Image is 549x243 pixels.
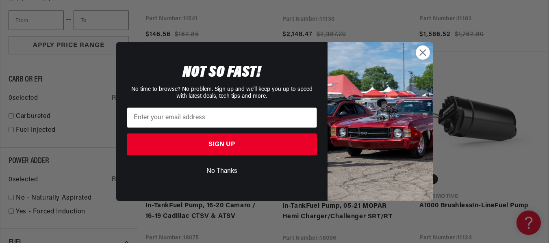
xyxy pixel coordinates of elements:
[416,45,430,60] button: Close dialog
[182,65,261,81] span: NOT SO FAST!
[328,42,433,200] img: 85cdd541-2605-488b-b08c-a5ee7b438a35.jpeg
[127,163,317,179] button: No Thanks
[131,86,312,99] span: No time to browse? No problem. Sign up and we'll keep you up to speed with latest deals, tech tip...
[127,133,317,155] button: SIGN UP
[127,108,317,128] input: Enter your email address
